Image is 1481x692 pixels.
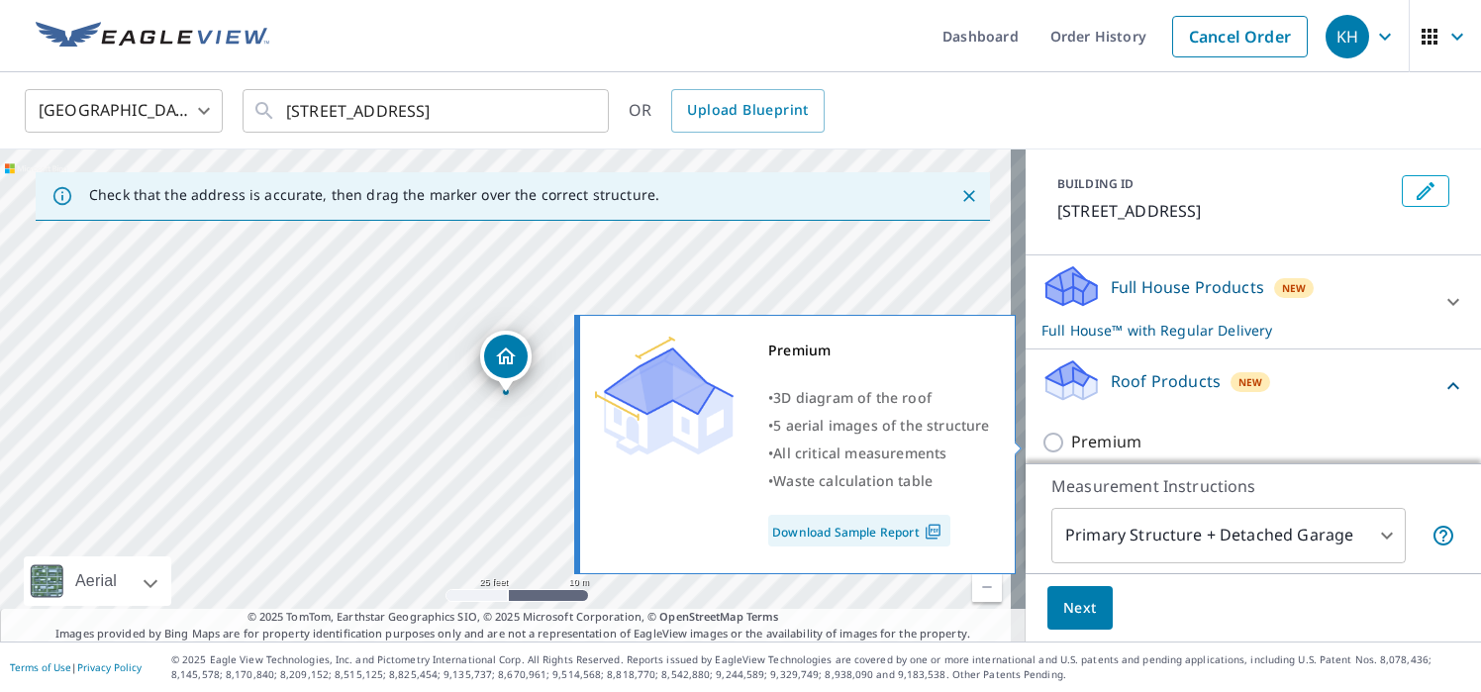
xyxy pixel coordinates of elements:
button: Close [956,183,982,209]
div: Dropped pin, building 1, Residential property, 7611 Lakeside Dr Jurupa Valley, CA 92509 [480,331,532,392]
p: Premium [1071,430,1141,454]
p: [STREET_ADDRESS] [1057,199,1394,223]
a: Terms of Use [10,660,71,674]
span: All critical measurements [773,444,946,462]
span: New [1238,374,1263,390]
div: Primary Structure + Detached Garage [1051,508,1406,563]
span: Upload Blueprint [687,98,808,123]
a: Current Level 20, Zoom Out [972,572,1002,602]
input: Search by address or latitude-longitude [286,83,568,139]
span: Next [1063,596,1097,621]
img: EV Logo [36,22,269,51]
button: Edit building 1 [1402,175,1449,207]
p: © 2025 Eagle View Technologies, Inc. and Pictometry International Corp. All Rights Reserved. Repo... [171,652,1471,682]
p: Check that the address is accurate, then drag the marker over the correct structure. [89,186,659,204]
div: Roof ProductsNew [1041,357,1465,414]
p: Roof Products [1111,369,1221,393]
span: Your report will include the primary structure and a detached garage if one exists. [1432,524,1455,547]
a: Privacy Policy [77,660,142,674]
div: Aerial [69,556,123,606]
p: | [10,661,142,673]
div: Full House ProductsNewFull House™ with Regular Delivery [1041,263,1465,341]
div: • [768,440,990,467]
p: Full House™ with Regular Delivery [1041,320,1430,341]
p: Measurement Instructions [1051,474,1455,498]
button: Next [1047,586,1113,631]
span: Waste calculation table [773,471,933,490]
p: Full House Products [1111,275,1264,299]
a: Terms [746,609,779,624]
a: Download Sample Report [768,515,950,546]
div: • [768,384,990,412]
div: • [768,467,990,495]
div: Aerial [24,556,171,606]
div: KH [1326,15,1369,58]
div: • [768,412,990,440]
div: OR [629,89,825,133]
span: © 2025 TomTom, Earthstar Geographics SIO, © 2025 Microsoft Corporation, © [247,609,779,626]
span: New [1282,280,1307,296]
a: Cancel Order [1172,16,1308,57]
img: Premium [595,337,734,455]
span: 5 aerial images of the structure [773,416,989,435]
img: Pdf Icon [920,523,946,541]
div: Premium [768,337,990,364]
div: [GEOGRAPHIC_DATA] [25,83,223,139]
p: BUILDING ID [1057,175,1134,192]
span: 3D diagram of the roof [773,388,932,407]
a: OpenStreetMap [659,609,742,624]
a: Upload Blueprint [671,89,824,133]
